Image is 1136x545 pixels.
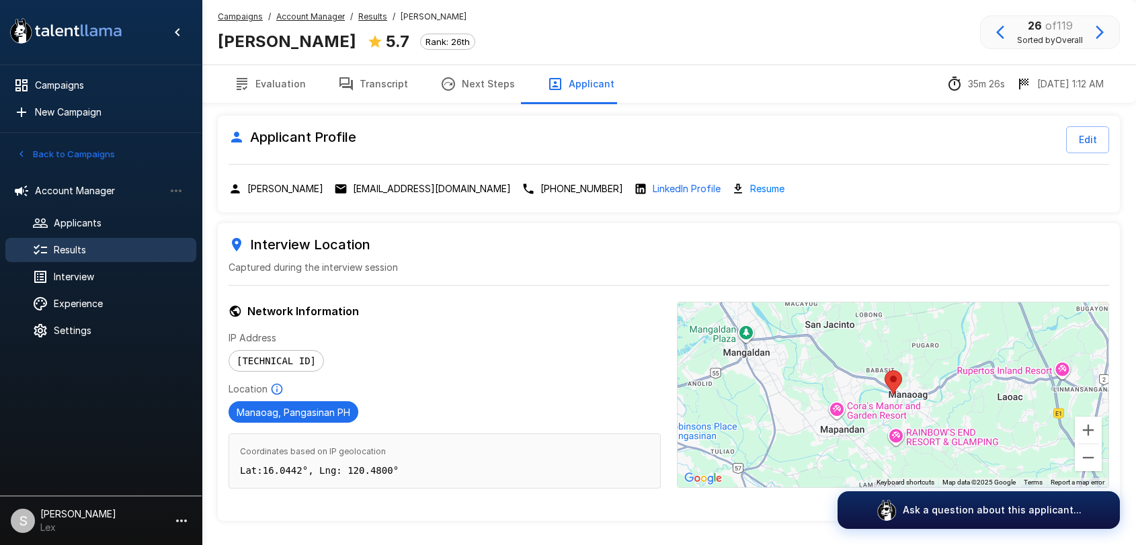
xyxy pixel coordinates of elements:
button: Edit [1066,126,1109,153]
p: 35m 26s [968,77,1005,91]
div: The time between starting and completing the interview [946,76,1005,92]
p: Location [229,382,268,396]
b: [PERSON_NAME] [218,32,356,51]
h6: Applicant Profile [229,126,356,148]
p: Lat: 16.0442 °, Lng: 120.4800 ° [240,464,649,477]
div: The date and time when the interview was completed [1016,76,1104,92]
p: Ask a question about this applicant... [903,503,1082,517]
a: LinkedIn Profile [653,182,721,196]
b: 5.7 [386,32,409,51]
p: Captured during the interview session [229,261,1109,274]
img: logo_glasses@2x.png [876,499,897,521]
div: Click to copy [229,182,323,196]
div: Click to copy [522,182,623,196]
button: Keyboard shortcuts [877,478,934,487]
p: IP Address [229,331,661,345]
p: [DATE] 1:12 AM [1037,77,1104,91]
svg: Based on IP Address and not guaranteed to be accurate [270,382,284,396]
button: Zoom out [1075,444,1102,471]
span: Manaoag, Pangasinan PH [229,407,358,418]
button: Applicant [531,65,631,103]
p: [PERSON_NAME] [247,182,323,196]
button: Evaluation [218,65,322,103]
p: [PHONE_NUMBER] [540,182,623,196]
a: Open this area in Google Maps (opens a new window) [681,470,725,487]
span: / [350,10,353,24]
a: Resume [750,181,784,196]
span: [PERSON_NAME] [401,10,466,24]
span: / [268,10,271,24]
button: Ask a question about this applicant... [838,491,1120,529]
b: 26 [1028,19,1042,32]
h6: Interview Location [229,234,1109,255]
span: Sorted by Overall [1017,34,1083,47]
span: / [393,10,395,24]
div: Open LinkedIn profile [634,182,721,196]
u: Campaigns [218,11,263,22]
button: Zoom in [1075,417,1102,444]
a: Terms (opens in new tab) [1024,478,1043,486]
a: Report a map error [1051,478,1104,486]
img: Google [681,470,725,487]
u: Results [358,11,387,22]
span: Rank: 26th [421,36,475,47]
h6: Network Information [229,302,661,321]
p: [EMAIL_ADDRESS][DOMAIN_NAME] [353,182,511,196]
span: Map data ©2025 Google [942,478,1016,486]
div: Download resume [731,181,784,196]
button: Next Steps [424,65,531,103]
u: Account Manager [276,11,345,22]
span: [TECHNICAL_ID] [229,355,323,366]
span: of 119 [1045,19,1073,32]
div: Click to copy [334,182,511,196]
button: Transcript [322,65,424,103]
span: Coordinates based on IP geolocation [240,445,649,458]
